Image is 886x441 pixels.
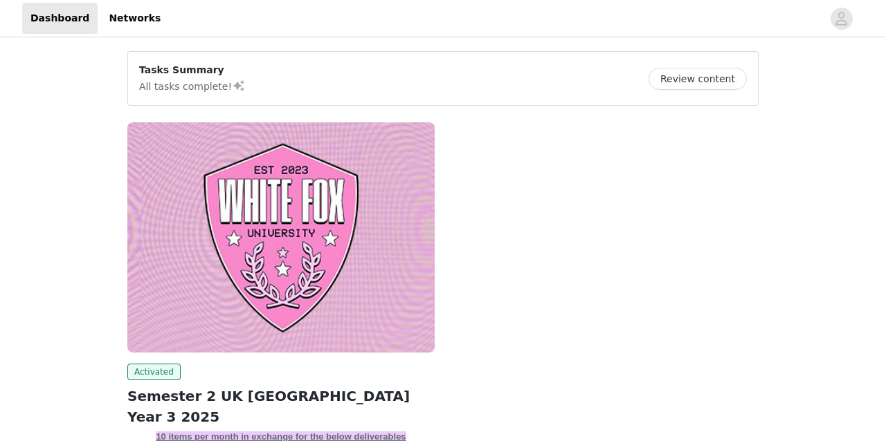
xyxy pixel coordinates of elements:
[649,68,747,90] button: Review content
[127,364,181,380] span: Activated
[100,3,169,34] a: Networks
[139,63,246,77] p: Tasks Summary
[127,122,435,353] img: White Fox Boutique UK
[835,8,848,30] div: avatar
[127,386,435,427] h2: Semester 2 UK [GEOGRAPHIC_DATA] Year 3 2025
[22,3,98,34] a: Dashboard
[139,77,246,94] p: All tasks complete!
